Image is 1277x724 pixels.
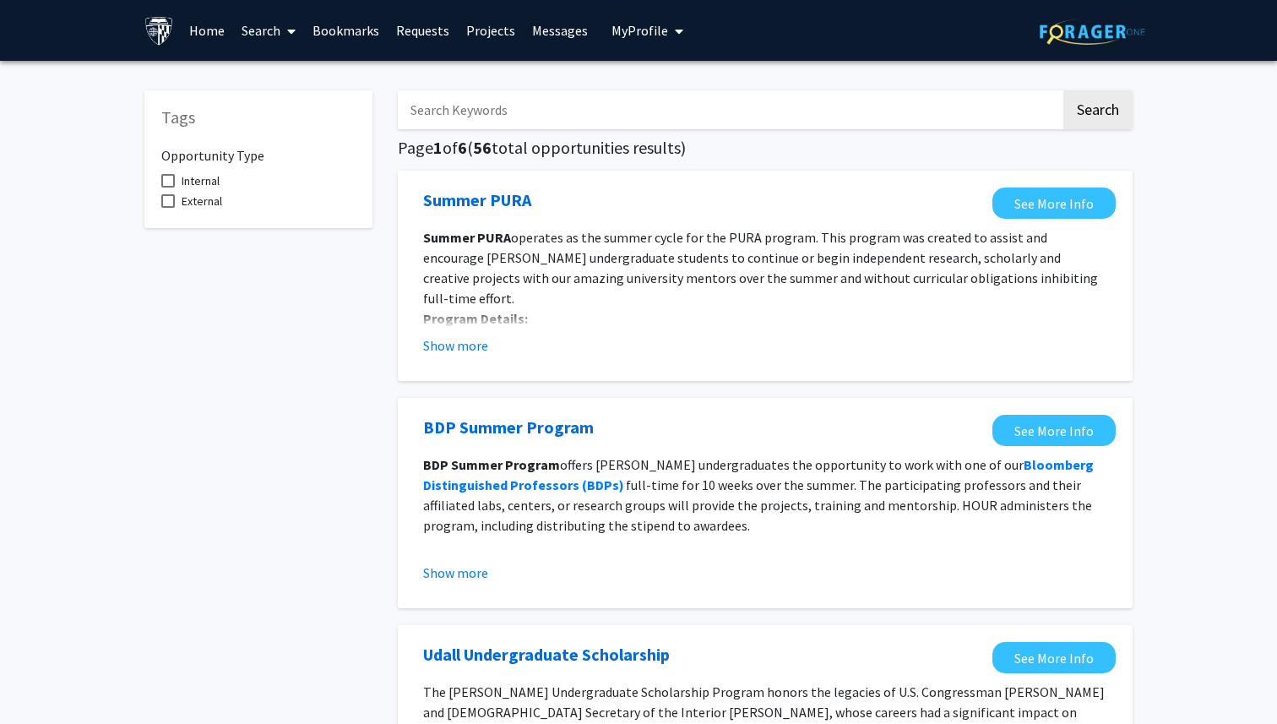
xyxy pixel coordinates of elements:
a: Opens in a new tab [423,415,594,440]
a: Opens in a new tab [992,642,1116,673]
h5: Page of ( total opportunities results) [398,138,1133,158]
span: External [182,191,222,211]
strong: BDP Summer Program [423,456,560,473]
button: Search [1063,90,1133,129]
span: Internal [182,171,220,191]
span: 1 [433,137,443,158]
h6: Opportunity Type [161,134,356,164]
a: Projects [458,1,524,60]
span: My Profile [611,22,668,39]
input: Search Keywords [398,90,1061,129]
a: Bookmarks [304,1,388,60]
img: Johns Hopkins University Logo [144,16,174,46]
a: Opens in a new tab [992,188,1116,219]
a: Opens in a new tab [423,188,531,213]
h5: Tags [161,107,356,128]
span: operates as the summer cycle for the PURA program. This program was created to assist and encoura... [423,229,1098,307]
a: Home [181,1,233,60]
span: 6 [458,137,467,158]
a: Messages [524,1,596,60]
strong: Summer PURA [423,229,511,246]
button: Show more [423,563,488,583]
iframe: Chat [13,648,72,711]
img: ForagerOne Logo [1040,19,1145,45]
a: Opens in a new tab [992,415,1116,446]
p: offers [PERSON_NAME] undergraduates the opportunity to work with one of our full-time for 10 week... [423,455,1107,536]
span: 56 [473,137,492,158]
button: Show more [423,335,488,356]
a: Search [233,1,304,60]
a: Requests [388,1,458,60]
a: Opens in a new tab [423,642,670,667]
strong: Program Details: [423,310,528,327]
